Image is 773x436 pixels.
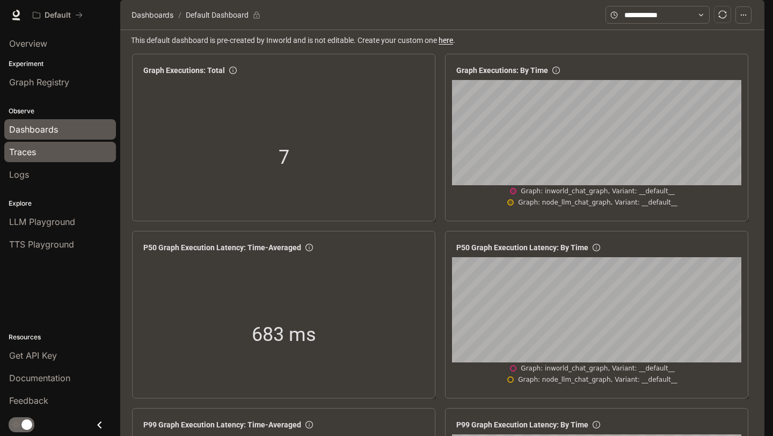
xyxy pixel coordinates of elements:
div: Graph: inworld_chat_graph, Variant: __default__ [521,364,674,373]
span: This default dashboard is pre-created by Inworld and is not editable. Create your custom one . [131,34,756,46]
span: / [178,9,181,21]
span: info-circle [593,244,600,251]
div: Graph: node_llm_chat_graph, Variant: __default__ [518,198,677,207]
span: P50 Graph Execution Latency: By Time [456,242,588,253]
span: sync [718,10,727,19]
button: Dashboards [129,9,176,21]
a: here [439,36,453,45]
button: All workspaces [28,4,87,26]
span: P99 Graph Execution Latency: By Time [456,419,588,431]
span: Graph Executions: By Time [456,64,548,76]
span: info-circle [305,244,313,251]
span: info-circle [305,421,313,428]
span: Graph Executions: Total [143,64,225,76]
p: Default [45,11,71,20]
span: P50 Graph Execution Latency: Time-Averaged [143,242,301,253]
span: info-circle [593,421,600,428]
span: P99 Graph Execution Latency: Time-Averaged [143,419,301,431]
span: Dashboards [132,9,173,21]
span: 7 [279,142,289,173]
div: Graph: node_llm_chat_graph, Variant: __default__ [518,375,677,384]
span: info-circle [552,67,560,74]
span: info-circle [229,67,237,74]
div: Graph: inworld_chat_graph, Variant: __default__ [521,186,674,196]
article: Default Dashboard [184,5,251,25]
span: 683 ms [252,319,316,350]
